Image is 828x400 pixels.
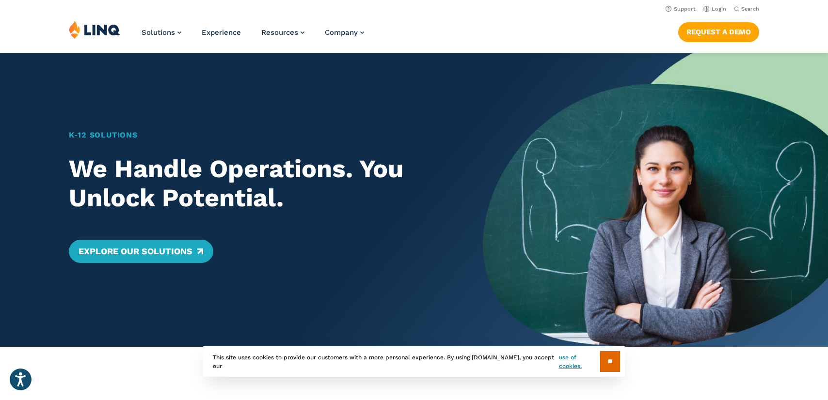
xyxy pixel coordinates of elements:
img: Home Banner [483,53,828,347]
span: Solutions [142,28,175,37]
nav: Primary Navigation [142,20,364,52]
span: Search [741,6,759,12]
a: use of cookies. [559,353,600,370]
a: Login [703,6,726,12]
a: Resources [261,28,304,37]
a: Support [666,6,696,12]
h1: K‑12 Solutions [69,129,449,141]
a: Experience [202,28,241,37]
h2: We Handle Operations. You Unlock Potential. [69,154,449,213]
a: Solutions [142,28,181,37]
a: Company [325,28,364,37]
img: LINQ | K‑12 Software [69,20,120,39]
button: Open Search Bar [734,5,759,13]
a: Explore Our Solutions [69,240,213,263]
div: This site uses cookies to provide our customers with a more personal experience. By using [DOMAIN... [203,346,625,377]
a: Request a Demo [678,22,759,42]
span: Resources [261,28,298,37]
span: Company [325,28,358,37]
nav: Button Navigation [678,20,759,42]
